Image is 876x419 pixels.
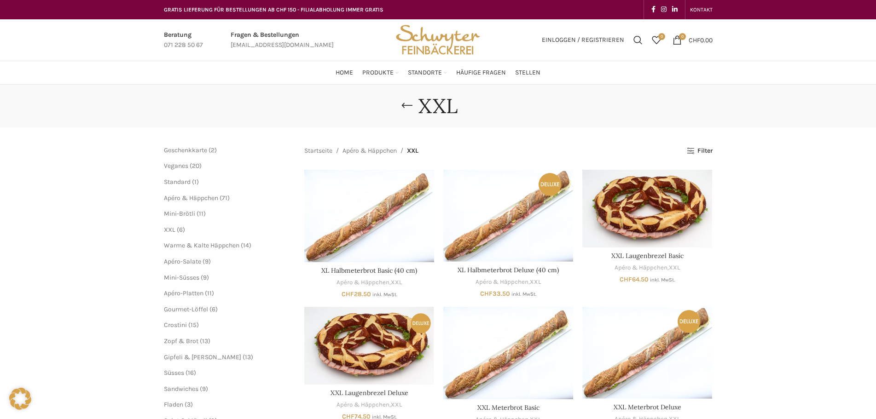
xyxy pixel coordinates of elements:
[164,194,218,202] a: Apéro & Häppchen
[187,401,191,408] span: 3
[342,290,354,298] span: CHF
[480,290,493,298] span: CHF
[164,385,198,393] a: Sandwiches
[304,278,434,287] div: ,
[362,69,394,77] span: Produkte
[164,226,175,234] a: XXL
[456,63,506,82] a: Häufige Fragen
[668,31,717,49] a: 0 CHF0.00
[202,337,208,345] span: 13
[362,63,399,82] a: Produkte
[336,278,389,287] a: Apéro & Häppchen
[191,321,197,329] span: 15
[212,305,215,313] span: 6
[649,3,658,16] a: Facebook social link
[304,401,434,409] div: ,
[515,63,540,82] a: Stellen
[304,307,434,385] a: XXL Laugenbrezel Deluxe
[477,403,540,412] a: XXL Meterbrot Basic
[629,31,647,49] a: Suchen
[511,291,536,297] small: inkl. MwSt.
[443,307,573,399] a: XXL Meterbrot Basic
[192,162,199,170] span: 20
[408,69,442,77] span: Standorte
[164,321,187,329] a: Crostini
[687,147,712,155] a: Filter
[456,69,506,77] span: Häufige Fragen
[164,30,203,51] a: Infobox link
[658,3,669,16] a: Instagram social link
[188,369,194,377] span: 16
[620,276,649,283] bdi: 64.50
[408,63,447,82] a: Standorte
[164,305,208,313] a: Gourmet-Löffel
[203,274,207,281] span: 9
[336,401,389,409] a: Apéro & Häppchen
[199,210,203,218] span: 11
[342,290,371,298] bdi: 28.50
[164,162,188,170] a: Veganes
[391,278,402,287] a: XXL
[537,31,629,49] a: Einloggen / Registrieren
[222,194,227,202] span: 71
[391,401,402,409] a: XXL
[418,94,458,118] h1: XXL
[164,210,195,218] a: Mini-Brötli
[321,266,417,275] a: XL Halbmeterbrot Basic (40 cm)
[615,264,667,272] a: Apéro & Häppchen
[164,369,184,377] a: Süsses
[342,146,397,156] a: Apéro & Häppchen
[202,385,206,393] span: 9
[159,63,717,82] div: Main navigation
[207,289,212,297] span: 11
[658,33,665,40] span: 0
[689,36,713,44] bdi: 0.00
[243,241,249,249] span: 14
[679,33,686,40] span: 0
[372,292,397,298] small: inkl. MwSt.
[164,289,203,297] span: Apéro-Platten
[164,353,241,361] a: Gipfeli & [PERSON_NAME]
[164,337,198,345] a: Zopf & Brot
[211,146,215,154] span: 2
[582,264,712,272] div: ,
[542,37,624,43] span: Einloggen / Registrieren
[530,278,541,287] a: XXL
[690,6,713,13] span: KONTAKT
[336,69,353,77] span: Home
[164,6,383,13] span: GRATIS LIEFERUNG FÜR BESTELLUNGEN AB CHF 150 - FILIALABHOLUNG IMMER GRATIS
[582,170,712,247] a: XXL Laugenbrezel Basic
[304,170,434,262] a: XL Halbmeterbrot Basic (40 cm)
[480,290,510,298] bdi: 33.50
[164,401,183,408] a: Fladen
[395,97,418,115] a: Go back
[164,241,239,249] a: Warme & Kalte Häppchen
[231,30,334,51] a: Infobox link
[164,146,207,154] span: Geschenkkarte
[582,307,712,398] a: XXL Meterbrot Deluxe
[650,277,675,283] small: inkl. MwSt.
[194,178,197,186] span: 1
[164,274,199,281] a: Mini-Süsses
[443,170,573,261] a: XL Halbmeterbrot Deluxe (40 cm)
[331,389,408,397] a: XXL Laugenbrezel Deluxe
[407,146,418,156] span: XXL
[458,266,559,274] a: XL Halbmeterbrot Deluxe (40 cm)
[393,35,483,43] a: Site logo
[336,63,353,82] a: Home
[669,264,680,272] a: XXL
[614,403,681,411] a: XXL Meterbrot Deluxe
[443,278,573,287] div: ,
[164,258,201,265] a: Apéro-Salate
[164,178,191,186] span: Standard
[689,36,700,44] span: CHF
